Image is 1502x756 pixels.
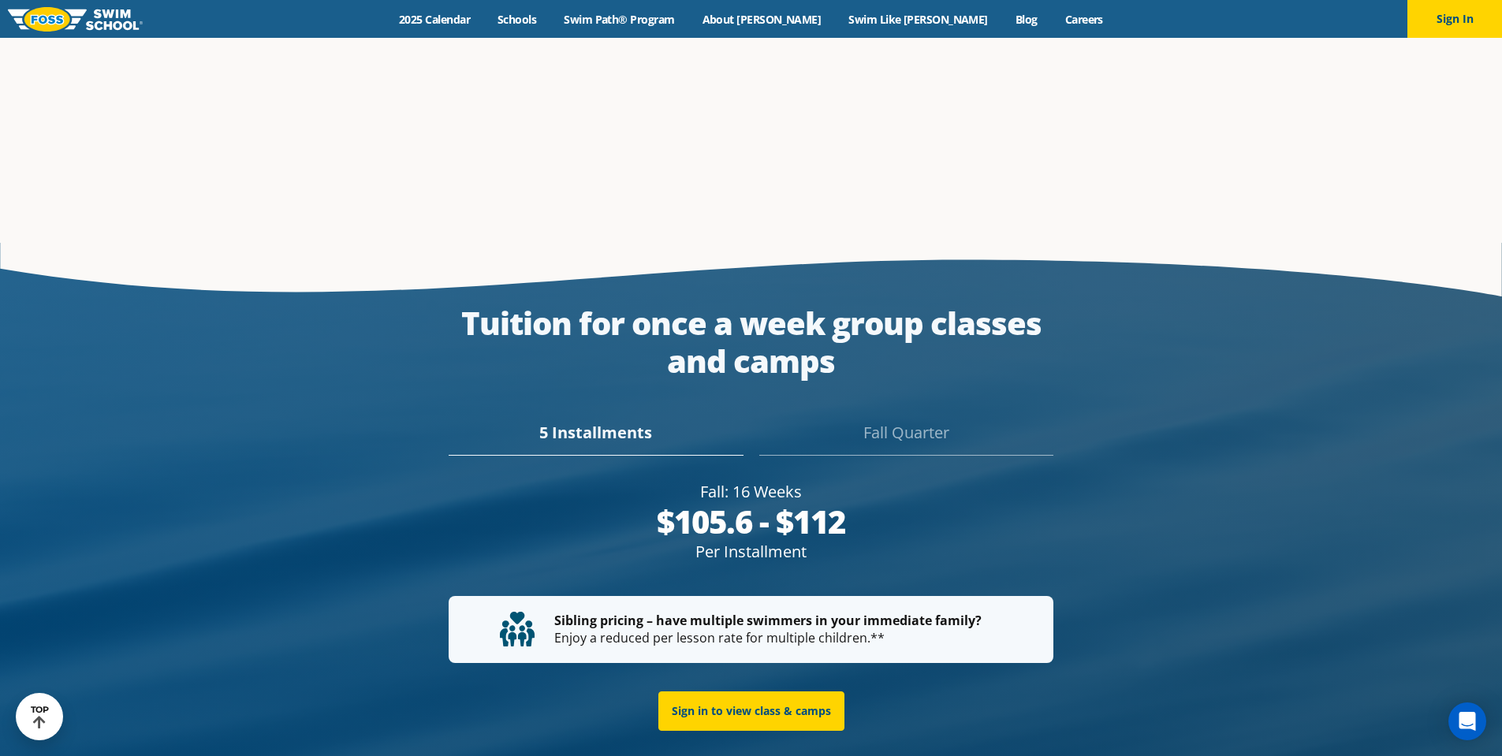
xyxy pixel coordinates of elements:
div: TOP [31,705,49,729]
a: Careers [1051,12,1116,27]
div: Open Intercom Messenger [1448,702,1486,740]
div: 5 Installments [449,421,743,456]
img: FOSS Swim School Logo [8,7,143,32]
a: About [PERSON_NAME] [688,12,835,27]
div: Fall: 16 Weeks [449,481,1053,503]
a: Schools [484,12,550,27]
a: 2025 Calendar [386,12,484,27]
div: Fall Quarter [759,421,1053,456]
a: Swim Like [PERSON_NAME] [835,12,1002,27]
div: Per Installment [449,541,1053,563]
strong: Sibling pricing – have multiple swimmers in your immediate family? [554,612,982,629]
img: tuition-family-children.svg [500,612,535,646]
div: Tuition for once a week group classes and camps [449,304,1053,380]
p: Enjoy a reduced per lesson rate for multiple children.** [500,612,1002,647]
a: Sign in to view class & camps [658,691,844,731]
div: $105.6 - $112 [449,503,1053,541]
a: Swim Path® Program [550,12,688,27]
a: Blog [1001,12,1051,27]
